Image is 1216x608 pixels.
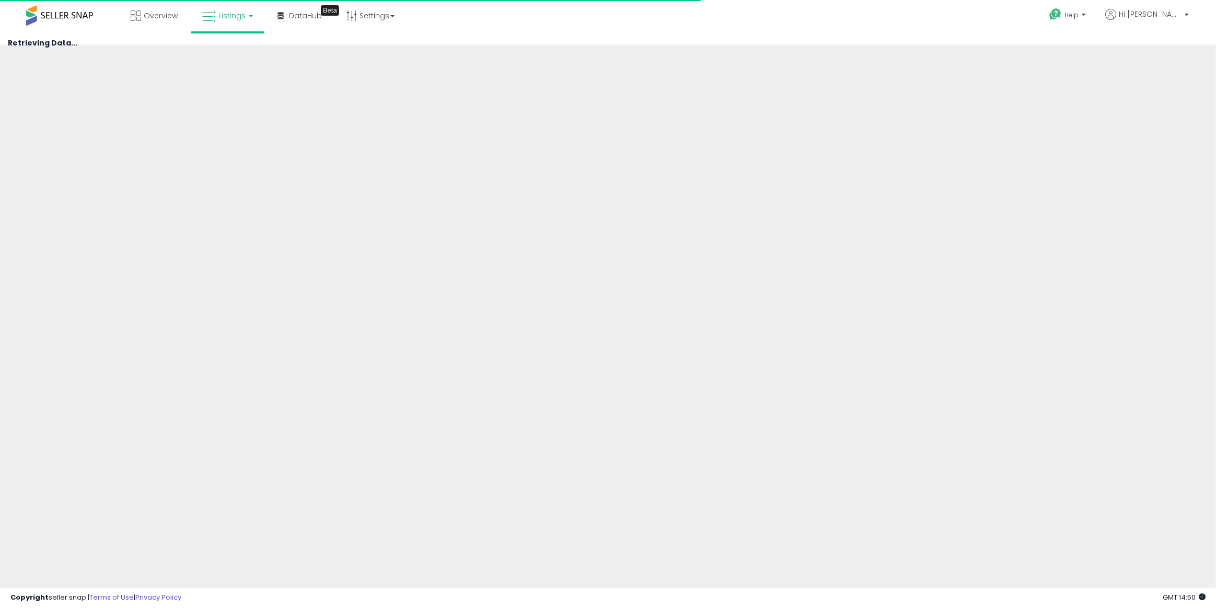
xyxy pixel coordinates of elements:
[144,10,178,21] span: Overview
[1105,9,1189,32] a: Hi [PERSON_NAME]
[1064,10,1079,19] span: Help
[8,39,1208,47] h4: Retrieving Data...
[218,10,246,21] span: Listings
[1119,9,1182,19] span: Hi [PERSON_NAME]
[289,10,322,21] span: DataHub
[321,5,339,16] div: Tooltip anchor
[1049,8,1062,21] i: Get Help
